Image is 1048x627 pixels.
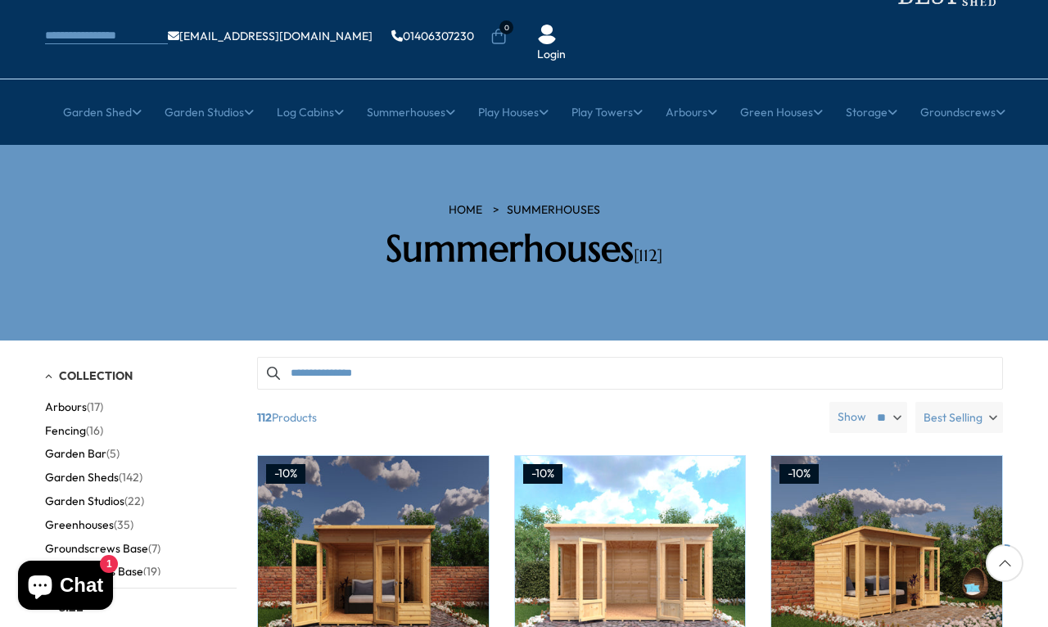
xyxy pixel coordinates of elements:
[391,30,474,42] a: 01406307230
[13,561,118,614] inbox-online-store-chat: Shopify online store chat
[666,92,717,133] a: Arbours
[291,227,757,271] h2: Summerhouses
[507,202,600,219] a: Summerhouses
[367,92,455,133] a: Summerhouses
[106,447,120,461] span: (5)
[266,464,305,484] div: -10%
[45,471,119,485] span: Garden Sheds
[63,92,142,133] a: Garden Shed
[45,466,142,489] button: Garden Sheds (142)
[45,447,106,461] span: Garden Bar
[257,357,1003,390] input: Search products
[45,537,160,561] button: Groundscrews Base (7)
[257,402,272,433] b: 112
[45,489,144,513] button: Garden Studios (22)
[251,402,823,433] span: Products
[478,92,549,133] a: Play Houses
[114,518,133,532] span: (35)
[119,471,142,485] span: (142)
[45,513,133,537] button: Greenhouses (35)
[523,464,562,484] div: -10%
[571,92,643,133] a: Play Towers
[148,542,160,556] span: (7)
[45,494,124,508] span: Garden Studios
[45,400,87,414] span: Arbours
[277,92,344,133] a: Log Cabins
[779,464,819,484] div: -10%
[45,395,103,419] button: Arbours (17)
[846,92,897,133] a: Storage
[740,92,823,133] a: Green Houses
[143,565,160,579] span: (19)
[124,494,144,508] span: (22)
[45,424,86,438] span: Fencing
[86,424,103,438] span: (16)
[920,92,1005,133] a: Groundscrews
[499,20,513,34] span: 0
[490,29,507,45] a: 0
[87,400,103,414] span: (17)
[924,402,982,433] span: Best Selling
[449,202,482,219] a: HOME
[45,542,148,556] span: Groundscrews Base
[838,409,866,426] label: Show
[537,47,566,63] a: Login
[45,419,103,443] button: Fencing (16)
[45,442,120,466] button: Garden Bar (5)
[45,518,114,532] span: Greenhouses
[165,92,254,133] a: Garden Studios
[168,30,373,42] a: [EMAIL_ADDRESS][DOMAIN_NAME]
[59,368,133,383] span: Collection
[915,402,1003,433] label: Best Selling
[634,246,662,266] span: [112]
[537,25,557,44] img: User Icon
